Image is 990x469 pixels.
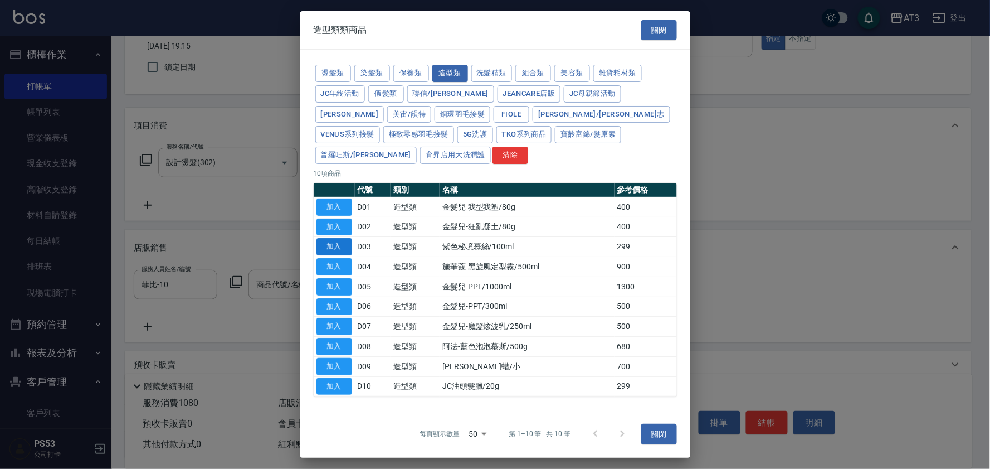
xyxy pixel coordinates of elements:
td: 金髮兒-PPT/1000ml [440,277,614,297]
p: 每頁顯示數量 [420,429,460,439]
button: 加入 [316,318,352,335]
td: 金髮兒-魔髮炫波乳/250ml [440,317,614,337]
div: 50 [464,419,491,449]
button: 雜貨耗材類 [593,65,642,82]
button: 加入 [316,298,352,316]
button: 假髮類 [368,85,404,103]
td: 紫色秘境慕絲/100ml [440,237,614,257]
button: 關閉 [641,20,677,41]
button: 組合類 [515,65,551,82]
td: JC油頭髮臘/20g [440,376,614,397]
button: JeanCare店販 [498,85,561,103]
td: D08 [355,337,391,357]
button: 普羅旺斯/[PERSON_NAME] [315,147,417,164]
td: 299 [615,237,677,257]
td: 造型類 [391,356,440,376]
button: 極致零感羽毛接髮 [383,126,454,143]
button: 洗髮精類 [471,65,513,82]
th: 類別 [391,183,440,197]
button: 育昇店用大洗潤護 [420,147,491,164]
td: 400 [615,197,677,217]
button: 加入 [316,199,352,216]
button: 保養類 [393,65,429,82]
td: D09 [355,356,391,376]
button: FIOLE [494,106,529,123]
td: 680 [615,337,677,357]
button: 造型類 [432,65,468,82]
td: 造型類 [391,237,440,257]
td: 1300 [615,277,677,297]
td: 造型類 [391,297,440,317]
td: 500 [615,297,677,317]
td: 金髮兒-我型我塑/80g [440,197,614,217]
td: 700 [615,356,677,376]
button: 寶齡富錦/髮原素 [555,126,621,143]
td: D01 [355,197,391,217]
td: D05 [355,277,391,297]
td: 造型類 [391,376,440,397]
td: D10 [355,376,391,397]
button: [PERSON_NAME] [315,106,384,123]
span: 造型類類商品 [314,25,367,36]
td: 造型類 [391,317,440,337]
td: 造型類 [391,277,440,297]
td: D07 [355,317,391,337]
button: 美容類 [554,65,590,82]
button: [PERSON_NAME]/[PERSON_NAME]志 [533,106,670,123]
button: TKO系列商品 [496,126,552,143]
button: 清除 [492,147,528,164]
button: 加入 [316,219,352,236]
button: 關閉 [641,424,677,444]
td: [PERSON_NAME]蜡/小 [440,356,614,376]
td: 造型類 [391,217,440,237]
td: 造型類 [391,197,440,217]
button: 5G洗護 [457,126,493,143]
td: D03 [355,237,391,257]
button: 加入 [316,238,352,255]
td: D06 [355,297,391,317]
td: 阿法-藍色泡泡慕斯/500g [440,337,614,357]
button: 燙髮類 [315,65,351,82]
td: 施華蔻-黑旋風定型霧/500ml [440,257,614,277]
td: D04 [355,257,391,277]
button: 加入 [316,378,352,395]
button: JC年終活動 [315,85,365,103]
td: 造型類 [391,337,440,357]
p: 第 1–10 筆 共 10 筆 [509,429,570,439]
td: 金髮兒-狂亂凝土/80g [440,217,614,237]
button: 美宙/韻特 [387,106,431,123]
th: 名稱 [440,183,614,197]
p: 10 項商品 [314,168,677,178]
button: 加入 [316,278,352,296]
td: 400 [615,217,677,237]
td: 500 [615,317,677,337]
td: 造型類 [391,257,440,277]
button: Venus系列接髮 [315,126,380,143]
td: D02 [355,217,391,237]
th: 代號 [355,183,391,197]
td: 299 [615,376,677,397]
button: 加入 [316,258,352,275]
td: 900 [615,257,677,277]
td: 金髮兒-PPT/300ml [440,297,614,317]
button: JC母親節活動 [564,85,621,103]
button: 加入 [316,358,352,375]
button: 聯信/[PERSON_NAME] [407,85,494,103]
button: 加入 [316,338,352,355]
button: 銅環羽毛接髮 [435,106,490,123]
button: 染髮類 [354,65,390,82]
th: 參考價格 [615,183,677,197]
